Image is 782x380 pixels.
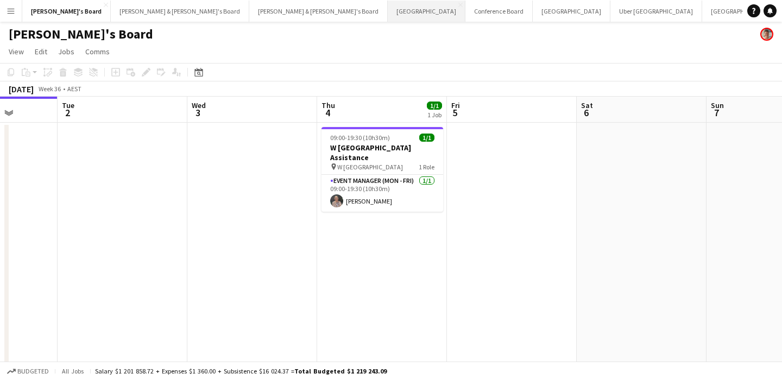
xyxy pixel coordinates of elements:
[321,100,335,110] span: Thu
[192,100,206,110] span: Wed
[760,28,773,41] app-user-avatar: Victoria Hunt
[36,85,63,93] span: Week 36
[190,106,206,119] span: 3
[581,100,593,110] span: Sat
[30,45,52,59] a: Edit
[9,84,34,94] div: [DATE]
[5,365,51,377] button: Budgeted
[60,367,86,375] span: All jobs
[711,100,724,110] span: Sun
[35,47,47,56] span: Edit
[451,100,460,110] span: Fri
[579,106,593,119] span: 6
[337,163,403,171] span: W [GEOGRAPHIC_DATA]
[465,1,533,22] button: Conference Board
[9,26,153,42] h1: [PERSON_NAME]'s Board
[58,47,74,56] span: Jobs
[388,1,465,22] button: [GEOGRAPHIC_DATA]
[4,45,28,59] a: View
[709,106,724,119] span: 7
[294,367,387,375] span: Total Budgeted $1 219 243.09
[321,127,443,212] app-job-card: 09:00-19:30 (10h30m)1/1W [GEOGRAPHIC_DATA] Assistance W [GEOGRAPHIC_DATA]1 RoleEvent Manager (Mon...
[321,143,443,162] h3: W [GEOGRAPHIC_DATA] Assistance
[17,368,49,375] span: Budgeted
[419,134,434,142] span: 1/1
[67,85,81,93] div: AEST
[427,102,442,110] span: 1/1
[81,45,114,59] a: Comms
[95,367,387,375] div: Salary $1 201 858.72 + Expenses $1 360.00 + Subsistence $16 024.37 =
[419,163,434,171] span: 1 Role
[249,1,388,22] button: [PERSON_NAME] & [PERSON_NAME]'s Board
[62,100,74,110] span: Tue
[85,47,110,56] span: Comms
[321,175,443,212] app-card-role: Event Manager (Mon - Fri)1/109:00-19:30 (10h30m)[PERSON_NAME]
[450,106,460,119] span: 5
[702,1,780,22] button: [GEOGRAPHIC_DATA]
[54,45,79,59] a: Jobs
[60,106,74,119] span: 2
[330,134,390,142] span: 09:00-19:30 (10h30m)
[610,1,702,22] button: Uber [GEOGRAPHIC_DATA]
[320,106,335,119] span: 4
[427,111,442,119] div: 1 Job
[111,1,249,22] button: [PERSON_NAME] & [PERSON_NAME]'s Board
[9,47,24,56] span: View
[22,1,111,22] button: [PERSON_NAME]'s Board
[533,1,610,22] button: [GEOGRAPHIC_DATA]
